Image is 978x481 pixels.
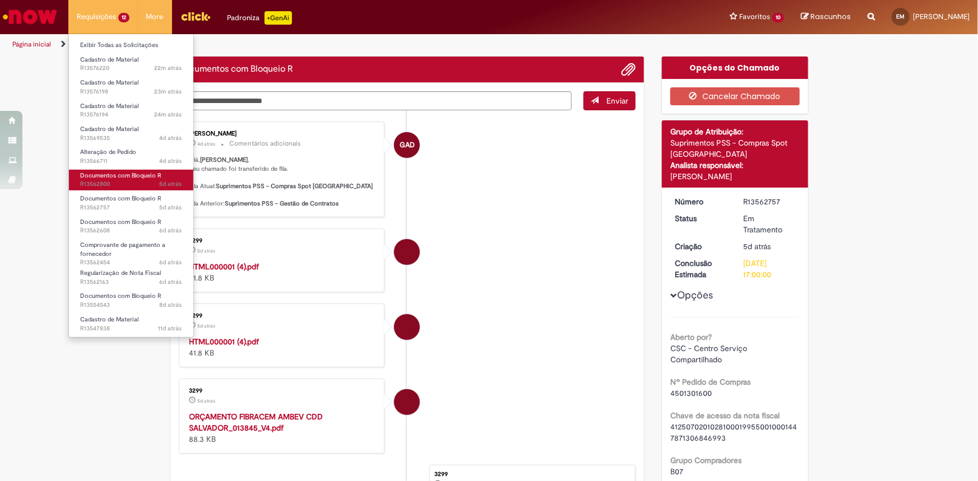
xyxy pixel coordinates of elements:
span: Rascunhos [810,11,851,22]
a: Aberto R13562757 : Documentos com Bloqueio R [69,193,193,213]
a: Exibir Todas as Solicitações [69,39,193,52]
a: Aberto R13562608 : Documentos com Bloqueio R [69,216,193,237]
a: Aberto R13562800 : Documentos com Bloqueio R [69,170,193,190]
time: 24/09/2025 12:04:48 [744,241,771,251]
span: Documentos com Bloqueio R [80,194,161,203]
b: Nº Pedido de Compras [670,377,750,387]
span: R13562163 [80,278,182,287]
span: R13562454 [80,258,182,267]
a: HTML000001 (4).pdf [189,337,259,347]
span: 4d atrás [198,141,216,147]
span: R13576198 [80,87,182,96]
span: Cadastro de Material [80,315,138,324]
span: Cadastro de Material [80,102,138,110]
span: GAD [400,132,415,158]
span: 5d atrás [198,323,216,329]
span: 11d atrás [159,324,182,333]
time: 18/09/2025 15:31:26 [159,324,182,333]
div: 41.8 KB [189,336,376,358]
time: 26/09/2025 09:56:28 [160,134,182,142]
b: Grupo Compradores [670,455,741,465]
div: 88.3 KB [189,411,376,445]
span: B07 [670,466,683,477]
ul: Requisições [68,34,194,338]
time: 24/09/2025 12:04:43 [198,247,216,254]
div: Padroniza [228,11,292,25]
small: Comentários adicionais [230,139,302,148]
b: Aberto por? [670,332,712,342]
a: Aberto R13554543 : Documentos com Bloqueio R [69,290,193,311]
div: Gabriela Alves De Souza [394,132,420,158]
span: R13566711 [80,157,182,166]
b: Chave de acesso da nota fiscal [670,410,780,421]
span: 6d atrás [160,226,182,235]
span: Comprovante de pagamento a fornecedor [80,241,165,258]
time: 24/09/2025 12:16:10 [160,180,182,188]
a: Aberto R13576198 : Cadastro de Material [69,77,193,97]
span: Cadastro de Material [80,55,138,64]
div: 24/09/2025 12:04:48 [744,241,796,252]
div: 3299 [189,387,376,394]
img: click_logo_yellow_360x200.png [180,8,211,25]
p: +GenAi [265,11,292,25]
span: Requisições [77,11,116,22]
div: 3299 [189,237,376,244]
span: 5d atrás [160,203,182,212]
a: HTML000001 (4).pdf [189,261,259,272]
span: More [146,11,164,22]
span: 12 [118,13,129,22]
div: [PERSON_NAME] [670,171,800,182]
dt: Criação [666,241,735,252]
span: R13569535 [80,134,182,143]
button: Cancelar Chamado [670,87,800,105]
span: R13576220 [80,64,182,73]
div: [PERSON_NAME] [189,130,376,137]
time: 22/09/2025 11:22:58 [160,301,182,309]
textarea: Digite sua mensagem aqui... [179,91,572,110]
b: [PERSON_NAME] [201,156,248,164]
time: 29/09/2025 11:32:44 [155,87,182,96]
a: Aberto R13547838 : Cadastro de Material [69,314,193,334]
time: 29/09/2025 11:34:16 [155,64,182,72]
time: 24/09/2025 12:04:05 [198,398,216,404]
div: Grupo de Atribuição: [670,126,800,137]
span: Alteração de Pedido [80,148,136,156]
a: ORÇAMENTO FIBRACEM AMBEV CDD SALVADOR_013845_V4.pdf [189,412,323,433]
div: 41.8 KB [189,261,376,283]
span: Regularização de Nota Fiscal [80,269,161,277]
span: 4d atrás [160,157,182,165]
b: Suprimentos PSS - Gestão de Contratos [225,199,339,208]
span: Documentos com Bloqueio R [80,292,161,300]
div: [DATE] 17:00:00 [744,258,796,280]
div: Opções do Chamado [662,57,808,79]
span: [PERSON_NAME] [913,12,970,21]
span: 23m atrás [155,87,182,96]
div: R13562757 [744,196,796,207]
time: 24/09/2025 12:04:49 [160,203,182,212]
a: Rascunhos [801,12,851,22]
span: Enviar [606,96,628,106]
button: Adicionar anexos [621,62,636,77]
span: 5d atrás [198,398,216,404]
div: 3299 [394,389,420,415]
span: 10 [772,13,784,22]
span: R13547838 [80,324,182,333]
div: Suprimentos PSS - Compras Spot [GEOGRAPHIC_DATA] [670,137,800,160]
ul: Trilhas de página [8,34,643,55]
time: 29/09/2025 11:32:06 [155,110,182,119]
p: Olá, , Seu chamado foi transferido de fila. Fila Atual: Fila Anterior: [189,156,376,208]
div: 3299 [394,314,420,340]
span: EM [897,13,905,20]
b: Suprimentos PSS - Compras Spot [GEOGRAPHIC_DATA] [216,182,373,190]
time: 25/09/2025 13:30:42 [198,141,216,147]
span: 8d atrás [160,301,182,309]
span: Documentos com Bloqueio R [80,218,161,226]
a: Página inicial [12,40,51,49]
a: Aberto R13569535 : Cadastro de Material [69,123,193,144]
span: 5d atrás [744,241,771,251]
dt: Conclusão Estimada [666,258,735,280]
span: 22m atrás [155,64,182,72]
a: Aberto R13562163 : Regularização de Nota Fiscal [69,267,193,288]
